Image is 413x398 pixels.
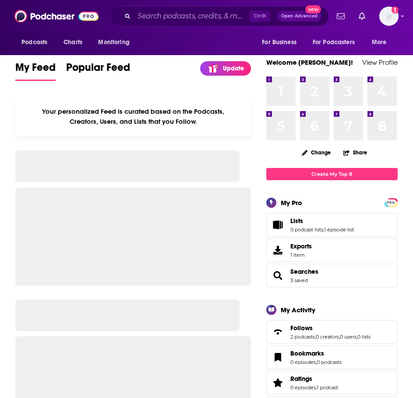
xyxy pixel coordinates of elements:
[290,227,323,233] a: 0 podcast lists
[269,244,287,256] span: Exports
[15,61,56,81] a: My Feed
[307,34,367,51] button: open menu
[290,324,371,332] a: Follows
[339,334,340,340] span: ,
[305,5,321,14] span: New
[315,334,316,340] span: ,
[266,346,398,369] span: Bookmarks
[290,375,338,383] a: Ratings
[290,375,312,383] span: Ratings
[386,199,396,205] a: PRO
[316,334,339,340] a: 0 creators
[15,97,251,136] div: Your personalized Feed is curated based on the Podcasts, Creators, Users, and Lists that you Follow.
[250,10,270,22] span: Ctrl K
[15,61,56,79] span: My Feed
[362,58,398,66] a: View Profile
[290,217,303,225] span: Lists
[66,61,130,81] a: Popular Feed
[277,11,321,21] button: Open AdvancedNew
[66,61,130,79] span: Popular Feed
[379,7,399,26] img: User Profile
[269,377,287,389] a: Ratings
[266,320,398,344] span: Follows
[366,34,398,51] button: open menu
[15,34,59,51] button: open menu
[290,252,312,258] span: 1 item
[316,359,317,365] span: ,
[290,324,313,332] span: Follows
[266,168,398,180] a: Create My Top 8
[323,227,324,233] span: ,
[266,371,398,395] span: Ratings
[379,7,399,26] span: Logged in as Ashley_Beenen
[357,334,357,340] span: ,
[281,199,302,207] div: My Pro
[269,351,287,363] a: Bookmarks
[134,9,250,23] input: Search podcasts, credits, & more...
[340,334,357,340] a: 0 users
[58,34,88,51] a: Charts
[290,217,354,225] a: Lists
[290,334,315,340] a: 2 podcasts
[200,61,251,76] a: Update
[290,384,316,391] a: 0 episodes
[290,277,308,283] a: 3 saved
[355,9,369,24] a: Show notifications dropdown
[386,199,396,206] span: PRO
[313,36,355,49] span: For Podcasters
[316,384,317,391] span: ,
[357,334,371,340] a: 0 lists
[266,238,398,262] a: Exports
[290,242,312,250] span: Exports
[256,34,307,51] button: open menu
[269,326,287,338] a: Follows
[110,6,329,26] div: Search podcasts, credits, & more...
[290,349,324,357] span: Bookmarks
[290,349,342,357] a: Bookmarks
[262,36,297,49] span: For Business
[290,268,318,276] a: Searches
[317,384,338,391] a: 1 podcast
[269,219,287,231] a: Lists
[21,36,47,49] span: Podcasts
[379,7,399,26] button: Show profile menu
[98,36,129,49] span: Monitoring
[281,14,318,18] span: Open Advanced
[64,36,82,49] span: Charts
[92,34,141,51] button: open menu
[392,7,399,14] svg: Add a profile image
[324,227,354,233] a: 1 episode list
[343,144,367,161] button: Share
[269,269,287,282] a: Searches
[297,147,336,158] button: Change
[333,9,348,24] a: Show notifications dropdown
[14,8,99,24] img: Podchaser - Follow, Share and Rate Podcasts
[290,359,316,365] a: 0 episodes
[266,58,353,66] a: Welcome [PERSON_NAME]!
[266,213,398,237] span: Lists
[281,306,315,314] div: My Activity
[223,65,244,72] p: Update
[372,36,387,49] span: More
[317,359,342,365] a: 0 podcasts
[266,264,398,287] span: Searches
